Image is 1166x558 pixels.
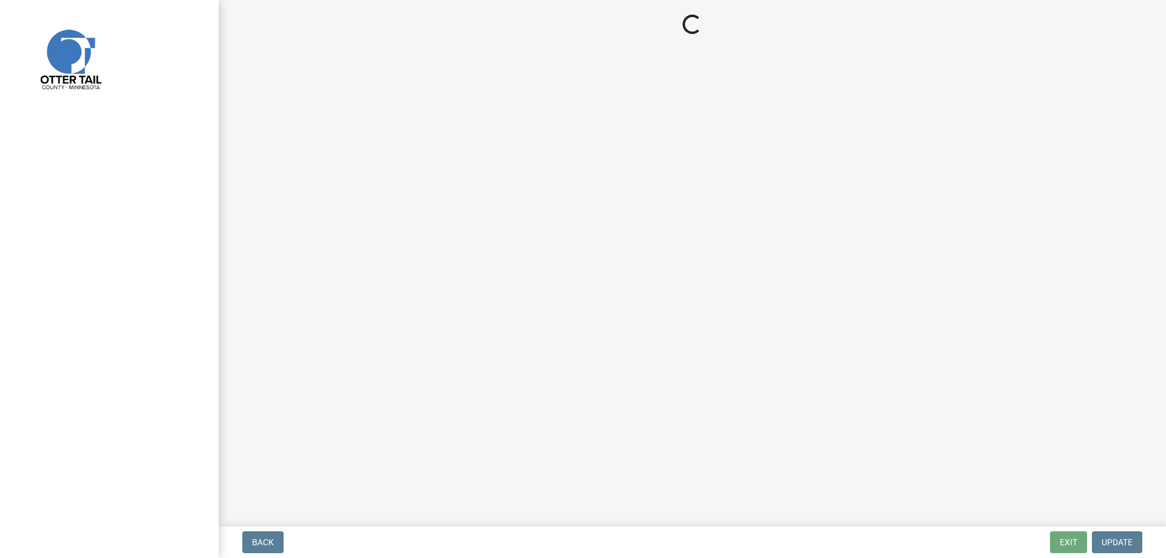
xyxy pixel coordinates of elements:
[24,13,115,104] img: Otter Tail County, Minnesota
[1050,531,1087,553] button: Exit
[252,537,274,547] span: Back
[1102,537,1133,547] span: Update
[1092,531,1142,553] button: Update
[242,531,284,553] button: Back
